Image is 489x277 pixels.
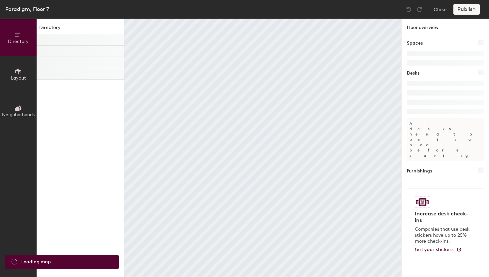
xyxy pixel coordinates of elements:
[415,196,430,208] img: Sticker logo
[21,258,56,266] span: Loading map ...
[407,118,484,161] p: All desks need to be in a pod before saving
[8,39,29,44] span: Directory
[407,40,423,47] h1: Spaces
[415,226,472,244] p: Companies that use desk stickers have up to 25% more check-ins.
[5,5,49,13] div: Paradigm, Floor 7
[402,19,489,34] h1: Floor overview
[415,210,472,224] h4: Increase desk check-ins
[433,4,447,15] button: Close
[415,247,454,252] span: Get your stickers
[11,75,26,81] span: Layout
[406,6,412,13] img: Undo
[415,247,462,253] a: Get your stickers
[124,19,401,277] canvas: Map
[2,112,35,118] span: Neighborhoods
[37,24,124,34] h1: Directory
[407,167,432,175] h1: Furnishings
[407,70,419,77] h1: Desks
[416,6,423,13] img: Redo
